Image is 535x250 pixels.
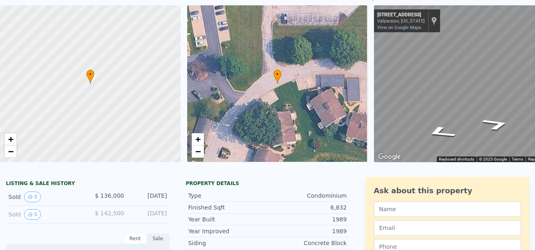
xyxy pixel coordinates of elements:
span: − [195,146,200,156]
span: + [195,134,200,144]
div: • [273,69,282,84]
span: $ 136,000 [95,192,124,199]
div: [STREET_ADDRESS] [377,12,425,18]
span: − [8,146,13,156]
div: LISTING & SALE HISTORY [6,180,170,188]
input: Email [374,220,521,236]
div: Property details [186,180,349,187]
div: Ask about this property [374,185,521,196]
button: Keyboard shortcuts [439,156,474,162]
div: 1989 [268,227,347,235]
span: • [86,71,94,78]
div: Rent [124,233,147,244]
button: View historical data [24,209,41,220]
div: Year Improved [188,227,268,235]
a: Zoom in [192,133,204,145]
input: Name [374,201,521,217]
a: Terms (opens in new tab) [512,157,523,161]
div: Sale [147,233,170,244]
a: Zoom in [4,133,17,145]
div: • [86,69,94,84]
div: Type [188,192,268,200]
path: Go Southwest, Millpond Rd [470,115,522,134]
a: Zoom out [4,145,17,158]
path: Go Northeast, Millpond Rd N [413,123,468,142]
div: Siding [188,239,268,247]
div: Valparaiso, [US_STATE] [377,18,425,24]
span: • [273,71,282,78]
div: Sold [9,209,81,220]
a: View on Google Maps [377,25,421,30]
div: Year Built [188,215,268,223]
button: View historical data [24,192,41,202]
div: [DATE] [131,192,167,202]
img: Google [376,152,403,162]
span: $ 142,500 [95,210,124,217]
a: Open this area in Google Maps (opens a new window) [376,152,403,162]
div: Finished Sqft [188,203,268,212]
div: Concrete Block [268,239,347,247]
div: 6,832 [268,203,347,212]
div: 1989 [268,215,347,223]
a: Show location on map [431,16,437,25]
span: + [8,134,13,144]
div: Condominium [268,192,347,200]
span: © 2025 Google [479,157,507,161]
div: Sold [9,192,81,202]
a: Zoom out [192,145,204,158]
div: [DATE] [131,209,167,220]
